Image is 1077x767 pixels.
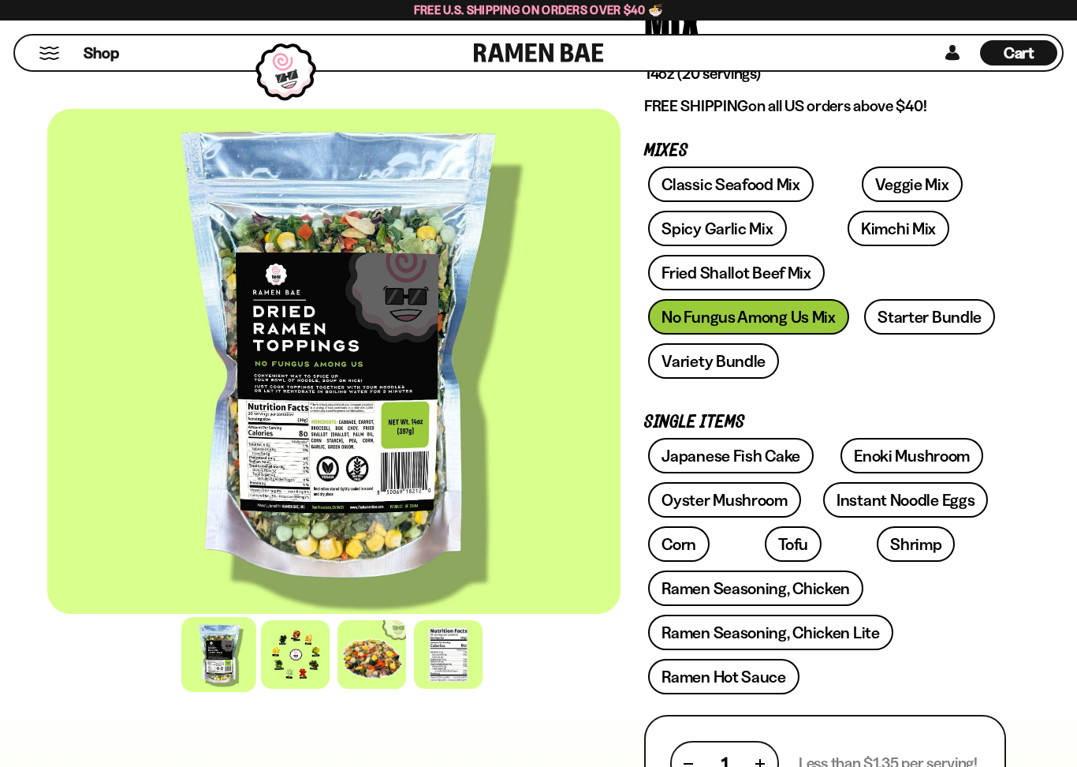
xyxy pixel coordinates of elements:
a: Starter Bundle [864,299,995,335]
a: Ramen Hot Sauce [648,659,799,694]
a: Kimchi Mix [848,211,949,246]
a: Instant Noodle Eggs [823,482,988,518]
a: Shop [84,40,119,65]
a: Enoki Mushroom [840,438,983,473]
a: Japanese Fish Cake [648,438,814,473]
a: Oyster Mushroom [648,482,801,518]
a: Classic Seafood Mix [648,166,813,202]
span: Cart [1004,43,1034,62]
p: Mixes [644,144,1006,159]
span: Shop [84,43,119,64]
button: Mobile Menu Trigger [39,47,60,60]
a: Corn [648,526,710,562]
a: Spicy Garlic Mix [648,211,786,246]
p: on all US orders above $40! [644,96,1006,116]
a: Variety Bundle [648,343,779,379]
div: Cart [980,36,1057,70]
span: Free U.S. Shipping on Orders over $40 🍜 [414,2,664,17]
a: Fried Shallot Beef Mix [648,255,824,290]
a: Ramen Seasoning, Chicken [648,571,863,606]
strong: FREE SHIPPING [644,96,748,115]
a: Ramen Seasoning, Chicken Lite [648,615,893,650]
a: Tofu [765,526,822,562]
a: Veggie Mix [862,166,963,202]
a: Shrimp [877,526,955,562]
p: Single Items [644,415,1006,430]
